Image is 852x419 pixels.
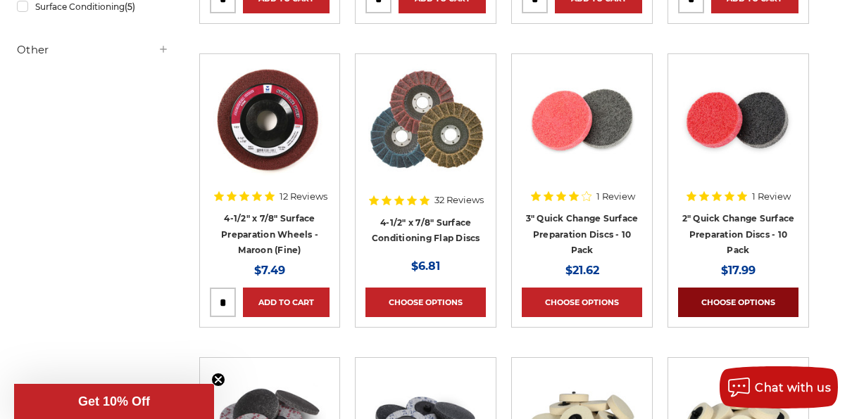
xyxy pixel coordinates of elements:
a: Choose Options [365,288,486,317]
span: Chat with us [755,381,831,394]
button: Close teaser [211,373,225,387]
img: 3 inch surface preparation discs [526,64,639,176]
a: Maroon Surface Prep Disc [210,64,330,184]
span: Get 10% Off [78,394,150,408]
span: $17.99 [721,264,756,277]
a: 3 inch surface preparation discs [522,64,642,184]
span: 1 Review [596,192,635,201]
a: Choose Options [678,288,798,317]
img: Scotch brite flap discs [368,64,484,176]
a: Choose Options [522,288,642,317]
span: 12 Reviews [280,192,327,201]
h5: Other [17,41,169,58]
span: 32 Reviews [434,195,484,205]
img: Maroon Surface Prep Disc [213,64,326,176]
a: Add to Cart [243,288,330,317]
a: 4-1/2" x 7/8" Surface Conditioning Flap Discs [372,217,480,244]
span: $6.81 [411,259,440,273]
span: 1 Review [752,192,791,201]
span: $7.49 [254,264,285,277]
span: $21.62 [565,264,599,277]
a: Scotch brite flap discs [365,64,486,184]
span: (5) [125,1,135,12]
a: 2" Quick Change Surface Preparation Discs - 10 Pack [682,213,795,255]
div: Get 10% OffClose teaser [14,384,214,419]
button: Chat with us [720,366,838,408]
a: 2 inch surface preparation discs [678,64,798,184]
a: 3" Quick Change Surface Preparation Discs - 10 Pack [526,213,639,255]
a: 4-1/2" x 7/8" Surface Preparation Wheels - Maroon (Fine) [221,213,318,255]
img: 2 inch surface preparation discs [682,64,794,176]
